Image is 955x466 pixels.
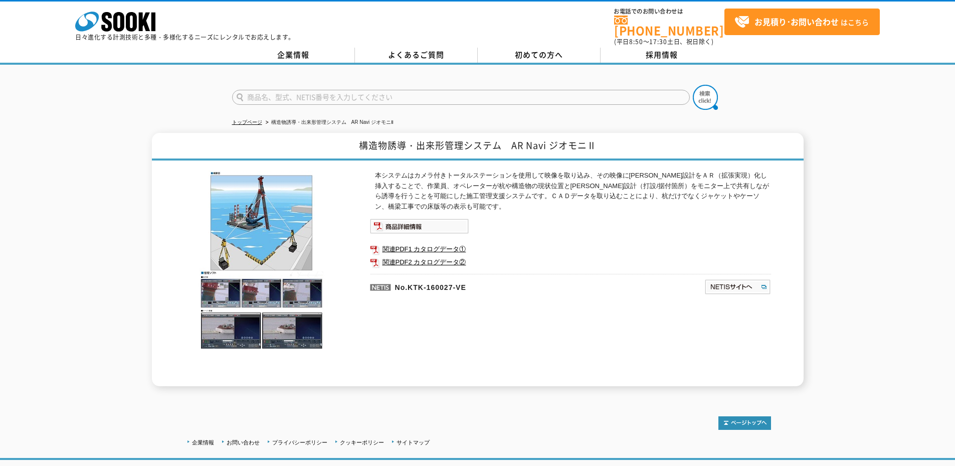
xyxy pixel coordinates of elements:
[340,439,384,445] a: クッキーポリシー
[370,224,469,232] a: 商品詳細情報システム
[232,90,690,105] input: 商品名、型式、NETIS番号を入力してください
[232,48,355,63] a: 企業情報
[704,279,771,295] img: NETISサイトへ
[227,439,260,445] a: お問い合わせ
[629,37,643,46] span: 8:50
[515,49,563,60] span: 初めての方へ
[478,48,601,63] a: 初めての方へ
[601,48,723,63] a: 採用情報
[370,256,771,269] a: 関連PDF2 カタログデータ②
[718,416,771,430] img: トップページへ
[693,85,718,110] img: btn_search.png
[397,439,430,445] a: サイトマップ
[184,171,340,350] img: 構造物誘導・出来形管理システム AR Navi ジオモニⅡ
[754,16,839,28] strong: お見積り･お問い合わせ
[370,219,469,234] img: 商品詳細情報システム
[734,15,869,30] span: はこちら
[370,243,771,256] a: 関連PDF1 カタログデータ①
[192,439,214,445] a: 企業情報
[264,117,394,128] li: 構造物誘導・出来形管理システム AR Navi ジオモニⅡ
[75,34,295,40] p: 日々進化する計測技術と多種・多様化するニーズにレンタルでお応えします。
[370,274,608,298] p: No.KTK-160027-VE
[355,48,478,63] a: よくあるご質問
[232,119,262,125] a: トップページ
[272,439,327,445] a: プライバシーポリシー
[614,9,724,15] span: お電話でのお問い合わせは
[614,37,713,46] span: (平日 ～ 土日、祝日除く)
[724,9,880,35] a: お見積り･お問い合わせはこちら
[649,37,667,46] span: 17:30
[375,171,771,212] p: 本システムはカメラ付きトータルステーションを使用して映像を取り込み、その映像に[PERSON_NAME]設計をＡＲ（拡張実現）化し挿入することで、作業員、オペレーターが杭や構造物の現状位置と[P...
[152,133,804,161] h1: 構造物誘導・出来形管理システム AR Navi ジオモニⅡ
[614,16,724,36] a: [PHONE_NUMBER]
